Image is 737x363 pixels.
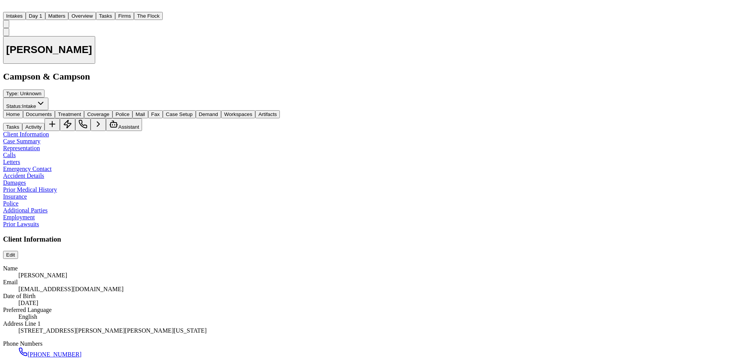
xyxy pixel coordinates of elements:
span: Coverage [87,111,109,117]
a: Call 1 (646) 455-8877 [18,351,81,358]
a: Intakes [3,12,26,19]
dt: Name [3,265,734,272]
a: Firms [115,12,134,19]
button: The Flock [134,12,163,20]
button: Intakes [3,12,26,20]
a: Additional Parties [3,207,48,214]
a: The Flock [134,12,163,19]
button: Change status from Intake [3,98,48,110]
h2: Campson & Campson [3,71,734,82]
a: Overview [68,12,96,19]
div: [STREET_ADDRESS][PERSON_NAME][PERSON_NAME][US_STATE] [18,327,734,334]
span: Mail [136,111,145,117]
div: [EMAIL_ADDRESS][DOMAIN_NAME] [18,286,734,293]
a: Employment [3,214,35,220]
h1: [PERSON_NAME] [6,44,92,56]
span: Treatment [58,111,81,117]
button: Activity [22,123,45,131]
button: Matters [45,12,68,20]
a: Day 1 [26,12,45,19]
span: Status: [6,103,22,109]
span: Workspaces [224,111,252,117]
span: Type : [6,91,19,96]
button: Edit [3,251,18,259]
a: Case Summary [3,138,40,144]
a: Tasks [96,12,115,19]
a: Home [3,5,12,12]
div: English [18,313,734,320]
a: Damages [3,179,26,186]
span: Artifacts [258,111,277,117]
button: Copy Matter ID [3,28,9,36]
span: Phone Numbers [3,340,43,347]
button: Tasks [96,12,115,20]
button: Day 1 [26,12,45,20]
span: Police [116,111,129,117]
span: Assistant [118,124,139,130]
a: Representation [3,145,40,151]
a: Matters [45,12,68,19]
a: Letters [3,159,20,165]
a: Insurance [3,193,27,200]
dt: Date of Birth [3,293,734,300]
a: Emergency Contact [3,166,51,172]
div: [DATE] [18,300,734,307]
span: Edit [6,252,15,258]
button: Create Immediate Task [60,118,75,131]
dt: Address Line 1 [3,320,734,327]
button: Tasks [3,123,22,131]
span: Home [6,111,20,117]
img: Finch Logo [3,3,12,10]
a: Client Information [3,131,49,138]
span: Intake [22,103,36,109]
div: [PERSON_NAME] [18,272,734,279]
span: Fax [151,111,160,117]
a: Accident Details [3,172,44,179]
span: Unknown [20,91,41,96]
a: Prior Lawsuits [3,221,39,227]
button: Overview [68,12,96,20]
span: Documents [26,111,52,117]
a: Calls [3,152,16,158]
button: Add Task [45,118,60,131]
span: Demand [199,111,218,117]
button: Firms [115,12,134,20]
button: Edit matter name [3,36,95,64]
dt: Email [3,279,734,286]
button: Edit Type: Unknown [3,90,45,98]
button: Assistant [106,118,142,131]
a: Prior Medical History [3,186,57,193]
a: Police [3,200,18,207]
dt: Preferred Language [3,307,734,313]
span: Case Setup [166,111,193,117]
h3: Client Information [3,235,734,244]
button: Make a Call [75,118,91,131]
